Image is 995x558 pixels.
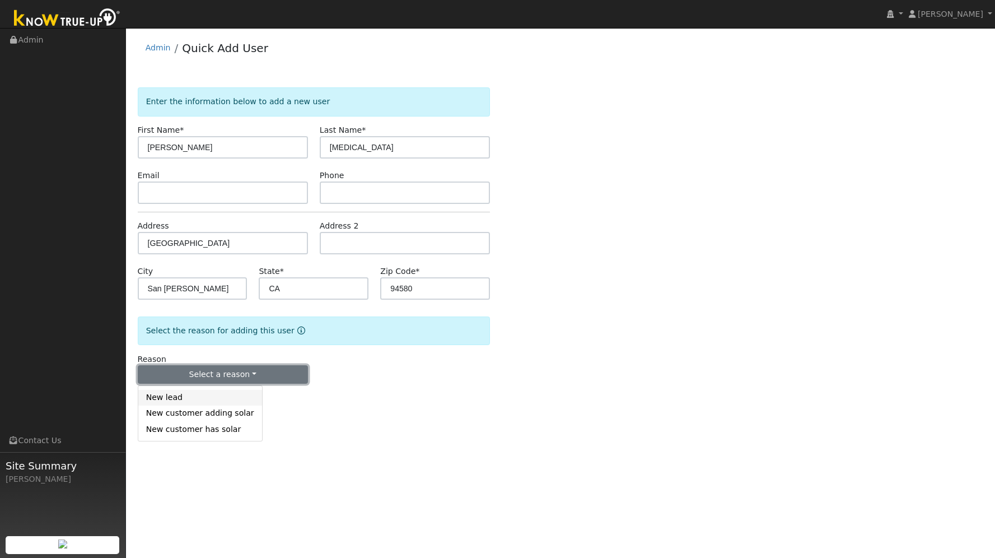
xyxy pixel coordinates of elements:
[6,458,120,473] span: Site Summary
[182,41,268,55] a: Quick Add User
[6,473,120,485] div: [PERSON_NAME]
[138,390,262,406] a: New lead
[295,326,305,335] a: Reason for new user
[415,267,419,276] span: Required
[138,365,308,384] button: Select a reason
[320,170,344,182] label: Phone
[138,421,262,437] a: New customer has solar
[138,266,153,277] label: City
[138,170,160,182] label: Email
[320,220,359,232] label: Address 2
[58,540,67,548] img: retrieve
[8,6,126,31] img: Know True-Up
[362,125,366,134] span: Required
[180,125,184,134] span: Required
[138,317,491,345] div: Select the reason for adding this user
[138,124,184,136] label: First Name
[146,43,171,52] a: Admin
[138,87,491,116] div: Enter the information below to add a new user
[259,266,283,277] label: State
[138,354,166,365] label: Reason
[138,406,262,421] a: New customer adding solar
[138,220,169,232] label: Address
[320,124,366,136] label: Last Name
[380,266,419,277] label: Zip Code
[280,267,284,276] span: Required
[918,10,983,18] span: [PERSON_NAME]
